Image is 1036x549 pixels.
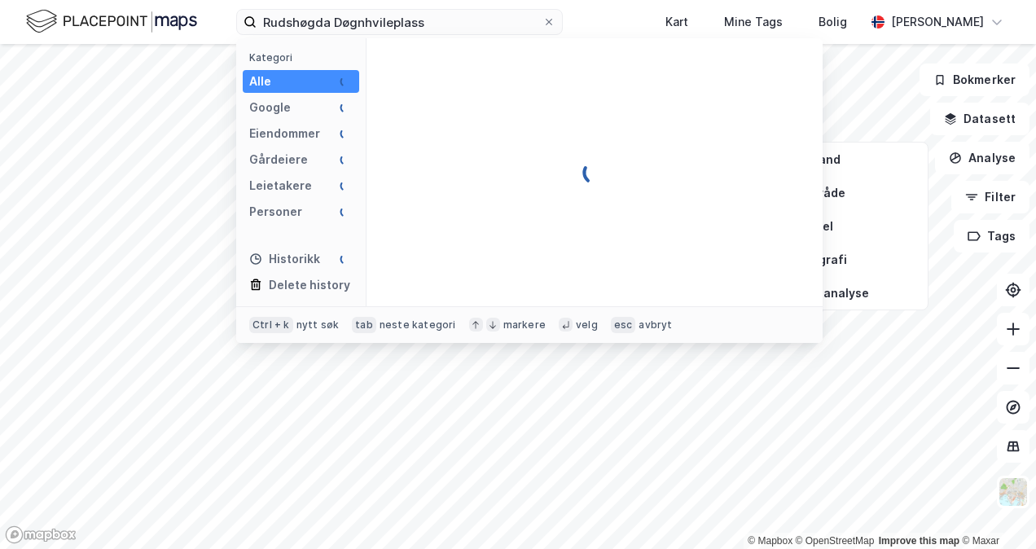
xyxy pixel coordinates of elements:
a: OpenStreetMap [796,535,875,547]
div: Gårdeiere [249,150,308,169]
div: Alle [249,72,271,91]
div: esc [611,317,636,333]
div: Kart [665,12,688,32]
div: Kategori [249,51,359,64]
div: Tegn sirkel [770,219,911,233]
img: spinner.a6d8c91a73a9ac5275cf975e30b51cfb.svg [340,75,353,88]
div: Eiendommer [249,124,320,143]
img: spinner.a6d8c91a73a9ac5275cf975e30b51cfb.svg [340,179,353,192]
img: spinner.a6d8c91a73a9ac5275cf975e30b51cfb.svg [340,205,353,218]
div: Personer [249,202,302,222]
div: Mine Tags [724,12,783,32]
div: Se demografi [770,253,911,266]
div: nytt søk [296,318,340,332]
div: Mål avstand [770,152,911,166]
div: Reisetidsanalyse [770,286,911,300]
div: Kontrollprogram for chat [955,471,1036,549]
img: spinner.a6d8c91a73a9ac5275cf975e30b51cfb.svg [340,153,353,166]
div: avbryt [639,318,672,332]
div: Historikk [249,249,320,269]
div: Leietakere [249,176,312,195]
div: Delete history [269,275,350,295]
a: Mapbox [748,535,792,547]
div: Google [249,98,291,117]
img: spinner.a6d8c91a73a9ac5275cf975e30b51cfb.svg [340,127,353,140]
div: [PERSON_NAME] [891,12,984,32]
img: logo.f888ab2527a4732fd821a326f86c7f29.svg [26,7,197,36]
div: neste kategori [380,318,456,332]
button: Analyse [935,142,1029,174]
button: Tags [954,220,1029,253]
button: Bokmerker [920,64,1029,96]
div: velg [576,318,598,332]
a: Improve this map [879,535,959,547]
img: spinner.a6d8c91a73a9ac5275cf975e30b51cfb.svg [340,101,353,114]
div: Tegn område [770,186,911,200]
div: markere [503,318,546,332]
div: tab [352,317,376,333]
img: spinner.a6d8c91a73a9ac5275cf975e30b51cfb.svg [340,253,353,266]
button: Datasett [930,103,1029,135]
div: Ctrl + k [249,317,293,333]
img: spinner.a6d8c91a73a9ac5275cf975e30b51cfb.svg [582,160,608,186]
button: Filter [951,181,1029,213]
input: Søk på adresse, matrikkel, gårdeiere, leietakere eller personer [257,10,542,34]
a: Mapbox homepage [5,525,77,544]
iframe: Chat Widget [955,471,1036,549]
div: Bolig [819,12,847,32]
